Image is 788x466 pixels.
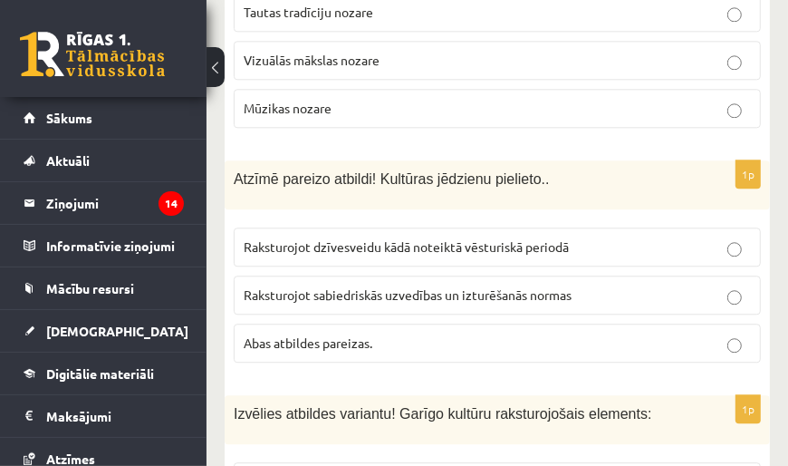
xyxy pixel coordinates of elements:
span: Izvēlies atbildes variantu! Garīgo kultūru raksturojošais elements: [234,406,652,422]
input: Raksturojot sabiedriskās uzvedības un izturēšanās normas [727,290,742,305]
a: [DEMOGRAPHIC_DATA] [24,310,184,352]
span: Raksturojot dzīvesveidu kādā noteiktā vēsturiskā periodā [244,238,569,255]
legend: Ziņojumi [46,182,184,224]
input: Vizuālās mākslas nozare [727,55,742,70]
input: Tautas tradīciju nozare [727,7,742,22]
p: 1p [735,160,761,189]
span: Digitālie materiāli [46,365,154,382]
a: Sākums [24,97,184,139]
span: [DEMOGRAPHIC_DATA] [46,323,188,339]
span: Aktuāli [46,152,90,169]
a: Aktuāli [24,140,184,181]
span: Tautas tradīciju nozare [244,4,373,20]
input: Raksturojot dzīvesveidu kādā noteiktā vēsturiskā periodā [727,242,742,257]
a: Informatīvie ziņojumi [24,225,184,267]
i: 14 [159,191,184,216]
a: Maksājumi [24,395,184,437]
input: Mūzikas nozare [727,103,742,118]
a: Ziņojumi14 [24,182,184,224]
a: Mācību resursi [24,267,184,309]
span: Mācību resursi [46,280,134,296]
span: Mūzikas nozare [244,100,332,116]
a: Digitālie materiāli [24,353,184,394]
legend: Maksājumi [46,395,184,437]
legend: Informatīvie ziņojumi [46,225,184,267]
span: Raksturojot sabiedriskās uzvedības un izturēšanās normas [244,286,572,303]
span: Abas atbildes pareizas. [244,335,372,351]
input: Abas atbildes pareizas. [727,338,742,353]
span: Atzīmē pareizo atbildi! Kultūras jēdzienu pielieto.. [234,171,550,187]
span: Vizuālās mākslas nozare [244,52,380,68]
span: Sākums [46,110,92,126]
p: 1p [735,394,761,423]
a: Rīgas 1. Tālmācības vidusskola [20,32,165,77]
